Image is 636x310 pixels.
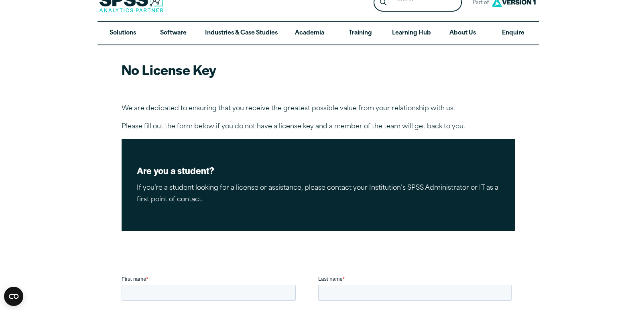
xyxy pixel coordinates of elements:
p: We are dedicated to ensuring that you receive the greatest possible value from your relationship ... [122,103,515,115]
a: Training [335,22,385,45]
h2: Are you a student? [137,164,500,176]
button: Open CMP widget [4,287,23,306]
a: About Us [437,22,488,45]
a: Enquire [488,22,538,45]
p: I agree to allow Version 1 to store and process my data and to send communications. [10,145,222,151]
a: Solutions [98,22,148,45]
p: Please fill out the form below if you do not have a license key and a member of the team will get... [122,121,515,133]
a: Academia [284,22,335,45]
a: Learning Hub [386,22,437,45]
nav: Desktop version of site main menu [98,22,539,45]
span: Company Email [197,34,234,40]
input: I agree to allow Version 1 to store and process my data and to send communications.* [2,146,7,151]
a: Industries & Case Studies [199,22,284,45]
span: Last name [197,1,221,7]
p: If you’re a student looking for a license or assistance, please contact your Institution’s SPSS A... [137,182,500,206]
a: Privacy Policy [221,159,256,165]
h2: No License Key [122,61,515,79]
a: Software [148,22,199,45]
span: Job title [197,67,215,73]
